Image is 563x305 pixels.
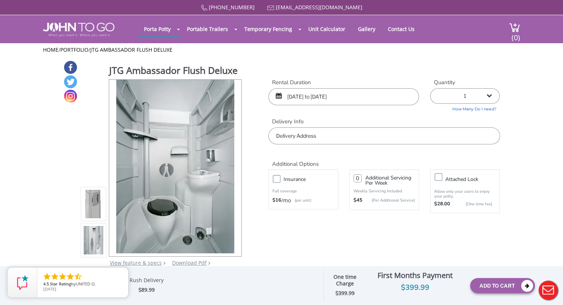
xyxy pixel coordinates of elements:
li:  [50,272,59,281]
strong: $ [335,290,355,297]
a: Download Pdf [172,259,207,266]
div: $399.99 [366,282,464,294]
span: [DATE] [43,286,56,292]
img: chevron.png [208,261,210,265]
h3: Additional Servicing Per Week [365,175,415,186]
span: UNITED O. [76,281,96,287]
a: JTG Ambassador Flush Deluxe [90,46,172,53]
h3: Insurance [284,175,341,184]
img: Product [116,80,234,254]
strong: $16 [272,197,281,204]
span: (0) [511,27,520,42]
span: 399.99 [338,289,355,297]
p: (per unit) [291,197,311,204]
p: Weekly Servicing Included [353,188,415,194]
img: cart a [509,23,520,32]
strong: $45 [353,197,362,204]
span: Star Rating [50,281,71,287]
strong: $28.00 [434,201,450,208]
img: Review Rating [15,275,30,290]
div: Rush Delivery [130,277,164,286]
a: [EMAIL_ADDRESS][DOMAIN_NAME] [276,4,362,11]
label: Quantity [430,79,500,86]
a: Facebook [64,61,77,74]
label: Delivery Info [268,118,500,126]
ul: / / [43,46,520,54]
div: $ [130,286,164,294]
button: Live Chat [533,275,563,305]
li:  [58,272,67,281]
input: Start date | End date [268,88,419,105]
a: Temporary Fencing [239,22,298,36]
p: Allow only your users to enjoy your potty. [434,189,496,199]
a: View feature & specs [110,259,162,266]
img: right arrow icon [163,261,165,265]
h2: Additional Options [268,152,500,168]
p: (Per Additional Service) [362,198,415,203]
a: Instagram [64,90,77,103]
a: Contact Us [382,22,420,36]
img: Product [84,118,104,292]
a: Porta Potty [138,22,176,36]
input: 0 [353,174,362,182]
a: Portable Trailers [181,22,234,36]
a: How Many Do I need? [430,104,500,112]
h3: Attached lock [445,175,503,184]
img: Mail [267,6,274,10]
strong: One time Charge [334,273,356,287]
a: Gallery [352,22,381,36]
a: Portfolio [60,46,88,53]
div: /mo [272,197,334,204]
p: Full coverage [272,188,334,195]
img: Call [201,5,207,11]
a: Twitter [64,75,77,88]
h1: JTG Ambassador Flush Deluxe [109,64,242,79]
a: Home [43,46,58,53]
span: by [43,282,122,287]
img: JOHN to go [43,23,114,37]
li:  [74,272,83,281]
a: Unit Calculator [303,22,351,36]
li:  [43,272,51,281]
input: Delivery Address [268,127,500,144]
li:  [66,272,75,281]
label: Rental Duration [268,79,419,86]
a: [PHONE_NUMBER] [209,4,255,11]
p: {One time fee} [454,201,492,208]
span: 4.5 [43,281,49,287]
div: First Months Payment [366,269,464,282]
button: Add To Cart [470,278,535,293]
span: 89.99 [141,286,155,293]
